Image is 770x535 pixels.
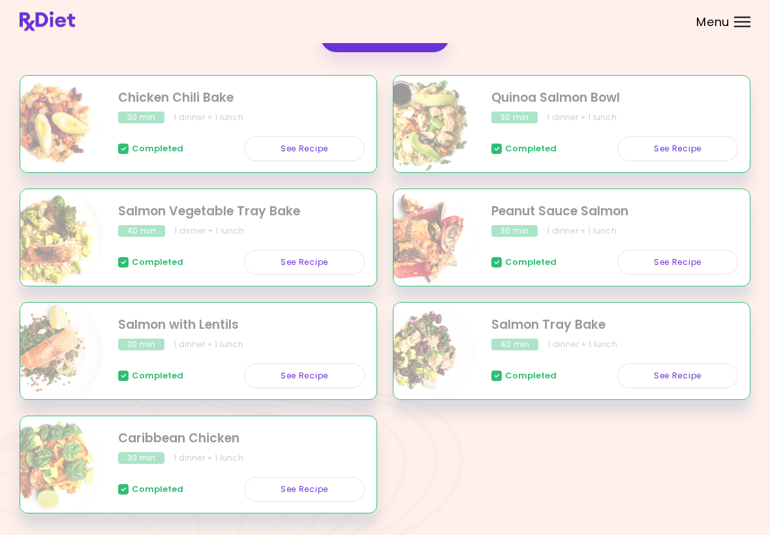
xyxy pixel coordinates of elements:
[547,339,617,351] div: 1 dinner + 1 lunch
[118,226,165,237] div: 40 min
[118,89,365,108] h2: Chicken Chili Bake
[118,453,164,465] div: 30 min
[118,339,164,351] div: 30 min
[491,89,738,108] h2: Quinoa Salmon Bowl
[617,137,738,162] a: See Recipe - Quinoa Salmon Bowl
[547,112,617,124] div: 1 dinner + 1 lunch
[491,339,538,351] div: 40 min
[118,203,365,222] h2: Salmon Vegetable Tray Bake
[118,316,365,335] h2: Salmon with Lentils
[20,12,75,31] img: RxDiet
[132,258,183,268] span: Completed
[244,364,365,389] a: See Recipe - Salmon with Lentils
[491,203,738,222] h2: Peanut Sauce Salmon
[174,226,244,237] div: 1 dinner + 1 lunch
[617,364,738,389] a: See Recipe - Salmon Tray Bake
[368,185,476,293] img: Info - Peanut Sauce Salmon
[368,298,476,406] img: Info - Salmon Tray Bake
[696,16,730,28] span: Menu
[491,316,738,335] h2: Salmon Tray Bake
[118,430,365,449] h2: Caribbean Chicken
[118,112,164,124] div: 30 min
[132,144,183,155] span: Completed
[174,339,243,351] div: 1 dinner + 1 lunch
[491,112,538,124] div: 30 min
[244,478,365,502] a: See Recipe - Caribbean Chicken
[505,258,557,268] span: Completed
[547,226,617,237] div: 1 dinner + 1 lunch
[505,144,557,155] span: Completed
[617,251,738,275] a: See Recipe - Peanut Sauce Salmon
[505,371,557,382] span: Completed
[132,485,183,495] span: Completed
[174,112,243,124] div: 1 dinner + 1 lunch
[368,71,476,179] img: Info - Quinoa Salmon Bowl
[132,371,183,382] span: Completed
[244,137,365,162] a: See Recipe - Chicken Chili Bake
[244,251,365,275] a: See Recipe - Salmon Vegetable Tray Bake
[174,453,243,465] div: 1 dinner + 1 lunch
[491,226,538,237] div: 30 min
